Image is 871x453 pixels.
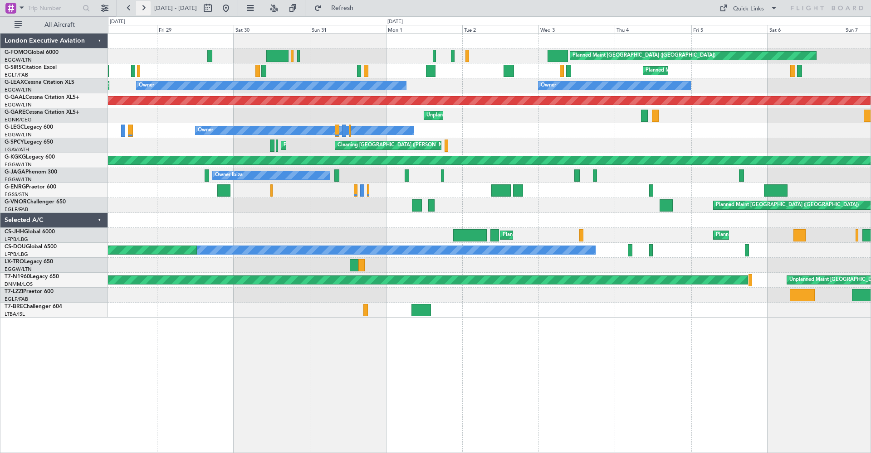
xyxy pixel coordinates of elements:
a: EGLF/FAB [5,206,28,213]
a: DNMM/LOS [5,281,33,288]
a: G-SIRSCitation Excel [5,65,57,70]
div: Wed 3 [538,25,615,33]
a: G-LEAXCessna Citation XLS [5,80,74,85]
a: LGAV/ATH [5,146,29,153]
div: Fri 29 [157,25,233,33]
span: LX-TRO [5,259,24,265]
div: Owner [198,124,213,137]
a: G-JAGAPhenom 300 [5,169,57,175]
span: T7-BRE [5,304,23,309]
span: CS-DOU [5,244,26,250]
a: EGLF/FAB [5,296,28,303]
a: EGGW/LTN [5,161,32,168]
a: EGGW/LTN [5,131,32,138]
button: All Aircraft [10,18,98,32]
a: EGNR/CEG [5,116,32,123]
div: Quick Links [733,5,764,14]
a: G-VNORChallenger 650 [5,199,66,205]
span: G-KGKG [5,154,26,160]
a: G-LEGCLegacy 600 [5,125,53,130]
div: Owner [139,79,154,92]
a: T7-N1960Legacy 650 [5,274,59,280]
span: T7-LZZI [5,289,23,294]
span: T7-N1960 [5,274,30,280]
div: Sun 31 [310,25,386,33]
div: Mon 1 [386,25,462,33]
a: LFPB/LBG [5,251,28,258]
span: G-VNOR [5,199,27,205]
a: T7-LZZIPraetor 600 [5,289,54,294]
a: EGGW/LTN [5,57,32,63]
span: G-ENRG [5,184,26,190]
div: Planned Maint [GEOGRAPHIC_DATA] ([GEOGRAPHIC_DATA]) [646,64,788,77]
span: G-FOMO [5,50,28,55]
a: EGLF/FAB [5,72,28,78]
div: Thu 4 [615,25,691,33]
input: Trip Number [28,1,80,15]
a: CS-JHHGlobal 6000 [5,229,55,235]
a: G-GARECessna Citation XLS+ [5,110,79,115]
div: Fri 5 [691,25,768,33]
a: LFPB/LBG [5,236,28,243]
a: CS-DOUGlobal 6500 [5,244,57,250]
div: Sat 30 [234,25,310,33]
a: EGGW/LTN [5,266,32,273]
a: G-GAALCessna Citation XLS+ [5,95,79,100]
button: Quick Links [715,1,782,15]
span: G-SIRS [5,65,22,70]
a: LX-TROLegacy 650 [5,259,53,265]
span: [DATE] - [DATE] [154,4,197,12]
a: G-FOMOGlobal 6000 [5,50,59,55]
a: EGGW/LTN [5,87,32,93]
div: Tue 2 [462,25,538,33]
div: Planned Maint [GEOGRAPHIC_DATA] ([GEOGRAPHIC_DATA]) [503,228,646,242]
a: EGSS/STN [5,191,29,198]
div: [DATE] [110,18,125,26]
div: Owner Ibiza [215,169,243,182]
button: Refresh [310,1,364,15]
div: Planned Maint [GEOGRAPHIC_DATA] ([GEOGRAPHIC_DATA]) [573,49,715,63]
span: G-JAGA [5,169,25,175]
div: Thu 28 [81,25,157,33]
div: Planned Maint [GEOGRAPHIC_DATA] ([GEOGRAPHIC_DATA]) [716,198,859,212]
span: G-GAAL [5,95,25,100]
a: EGGW/LTN [5,101,32,108]
a: T7-BREChallenger 604 [5,304,62,309]
div: Planned Maint [GEOGRAPHIC_DATA] ([GEOGRAPHIC_DATA]) [716,228,859,242]
a: G-KGKGLegacy 600 [5,154,55,160]
div: Unplanned Maint Chester [426,109,485,122]
span: CS-JHH [5,229,24,235]
span: Refresh [323,5,362,11]
div: Owner [541,79,556,92]
span: G-LEGC [5,125,24,130]
a: EGGW/LTN [5,176,32,183]
a: G-ENRGPraetor 600 [5,184,56,190]
a: G-SPCYLegacy 650 [5,140,53,145]
div: Sat 6 [768,25,844,33]
span: G-LEAX [5,80,24,85]
span: All Aircraft [24,22,96,28]
span: G-GARE [5,110,25,115]
div: Planned Maint Athens ([PERSON_NAME] Intl) [284,139,388,152]
a: LTBA/ISL [5,311,25,318]
div: [DATE] [387,18,403,26]
div: Cleaning [GEOGRAPHIC_DATA] ([PERSON_NAME] Intl) [338,139,465,152]
span: G-SPCY [5,140,24,145]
